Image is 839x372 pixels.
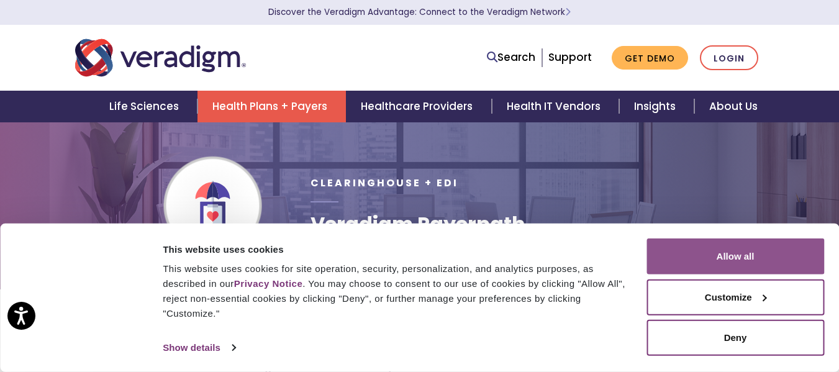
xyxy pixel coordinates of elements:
span: Learn More [565,6,571,18]
h1: Veradigm Payerpath [311,212,525,236]
a: Support [548,50,592,65]
a: Show details [163,338,235,357]
a: Discover the Veradigm Advantage: Connect to the Veradigm NetworkLearn More [268,6,571,18]
a: Health IT Vendors [492,91,619,122]
a: Get Demo [612,46,688,70]
div: This website uses cookies for site operation, security, personalization, and analytics purposes, ... [163,261,632,321]
a: Login [700,45,758,71]
button: Allow all [646,238,824,274]
div: This website uses cookies [163,242,632,256]
img: Veradigm logo [75,37,246,78]
a: Privacy Notice [234,278,302,289]
button: Deny [646,320,824,356]
span: Clearinghouse + EDI [311,176,458,190]
a: Life Sciences [94,91,197,122]
a: Insights [619,91,694,122]
a: About Us [694,91,773,122]
a: Healthcare Providers [346,91,491,122]
a: Health Plans + Payers [197,91,346,122]
a: Search [487,49,535,66]
button: Customize [646,279,824,315]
